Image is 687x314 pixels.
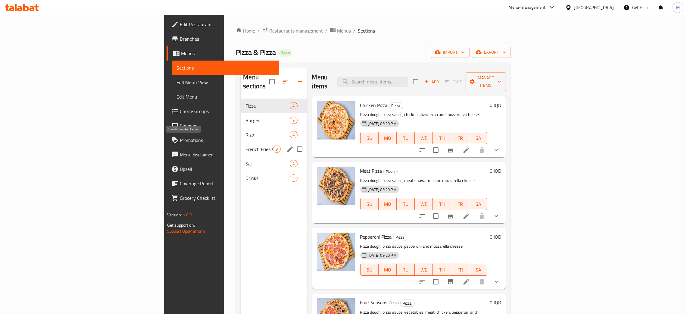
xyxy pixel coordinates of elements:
span: [DATE] 09:20 PM [366,187,399,193]
span: SA [472,200,485,209]
span: WE [417,134,430,143]
span: WE [417,265,430,274]
span: Full Menu View [176,79,274,86]
button: edit [286,145,295,154]
span: Select to update [429,144,442,156]
div: items [290,117,297,124]
a: Edit menu item [463,212,470,220]
p: Pizza dough, pizza sauce, meat shawarma and mozzarella cheese [360,177,488,184]
div: items [290,160,297,167]
span: [DATE] 09:20 PM [366,121,399,127]
span: [DATE] 09:20 PM [366,253,399,258]
span: Get support on: [167,221,195,229]
span: 4 [290,132,297,138]
img: Meat Pizza [317,167,355,205]
img: Chicken Pizza [317,101,355,140]
span: FR [454,134,467,143]
button: MO [379,264,397,276]
button: FR [451,132,469,144]
span: Grocery Checklist [180,194,274,202]
span: Branches [180,35,274,42]
h6: 0 IQD [490,298,501,307]
span: Pizza [384,168,398,175]
div: items [290,102,297,109]
a: Restaurants management [262,27,323,35]
span: Select to update [429,210,442,222]
span: Pizza [393,234,407,241]
span: Select section [409,75,422,88]
span: SA [472,265,485,274]
button: import [431,47,470,58]
a: Full Menu View [172,75,279,89]
span: Rizo [245,131,290,138]
button: WE [415,198,433,210]
span: SU [363,265,376,274]
span: TU [399,134,412,143]
a: Edit menu item [463,278,470,285]
button: TH [433,132,451,144]
span: Saj [245,160,290,167]
a: Promotions [167,133,279,147]
span: Meat Pizza [360,166,382,175]
button: FR [451,264,469,276]
span: TH [435,200,448,209]
a: Branches [167,32,279,46]
button: Manage items [466,72,506,91]
div: items [290,131,297,138]
button: TU [397,132,415,144]
button: sort-choices [415,143,429,157]
div: French Fries And Extras8edit [241,142,307,156]
h2: Menu items [312,73,330,91]
h6: 0 IQD [490,167,501,175]
span: Open [278,50,292,55]
button: Add [422,77,441,86]
button: SU [360,132,379,144]
span: Upsell [180,165,274,173]
span: 1.0.0 [183,211,192,219]
button: SA [469,198,487,210]
button: delete [475,209,489,223]
button: sort-choices [415,275,429,289]
button: SU [360,264,379,276]
span: M [676,4,680,11]
button: WE [415,132,433,144]
button: Branch-specific-item [443,143,458,157]
span: TU [399,200,412,209]
li: / [353,27,355,34]
button: delete [475,143,489,157]
svg: Show Choices [493,278,500,285]
button: SA [469,132,487,144]
div: Drinks1 [241,171,307,185]
button: Add section [293,74,307,89]
button: SU [360,198,379,210]
div: Menu-management [509,4,546,11]
button: delete [475,275,489,289]
button: show more [489,143,504,157]
button: SA [469,264,487,276]
svg: Show Choices [493,146,500,154]
a: Menu disclaimer [167,147,279,162]
button: TU [397,198,415,210]
span: Sections [358,27,375,34]
span: 4 [290,161,297,167]
a: Menus [167,46,279,61]
button: TH [433,264,451,276]
span: Select section first [441,77,466,86]
a: Grocery Checklist [167,191,279,205]
span: SA [472,134,485,143]
span: Four Seasons Pizza [360,298,399,307]
button: TU [397,264,415,276]
span: Choice Groups [180,108,274,115]
span: Pizza [401,300,414,307]
h6: 0 IQD [490,233,501,241]
nav: Menu sections [241,96,307,188]
div: items [273,146,280,153]
span: Select to update [429,275,442,288]
span: Pizza [245,102,290,109]
button: show more [489,209,504,223]
p: Pizza dough, pizza sauce, pepperoni and mozzarella cheese [360,243,488,250]
span: Menus [181,50,274,57]
a: Support.OpsPlatform [167,227,205,235]
div: [GEOGRAPHIC_DATA] [574,4,614,11]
